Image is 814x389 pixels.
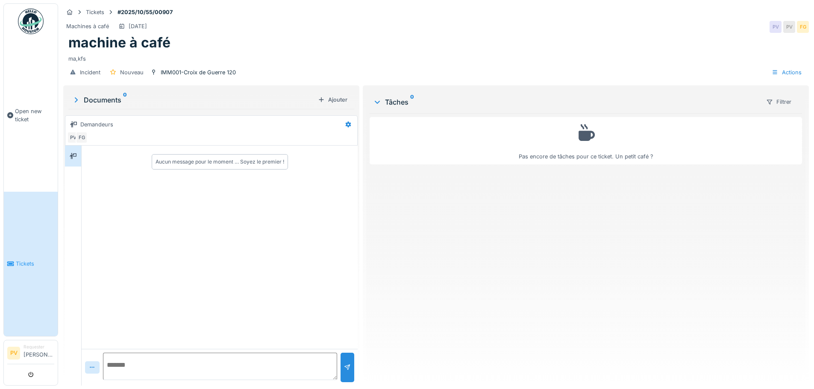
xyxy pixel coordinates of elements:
a: Open new ticket [4,39,58,192]
div: PV [67,132,79,143]
span: Tickets [16,260,54,268]
div: Aucun message pour le moment … Soyez le premier ! [156,158,284,166]
div: Tickets [86,8,104,16]
a: Tickets [4,192,58,336]
div: [DATE] [129,22,147,30]
div: ma,kfs [68,51,804,63]
sup: 0 [410,97,414,107]
div: PV [770,21,782,33]
div: PV [783,21,795,33]
div: Tâches [373,97,759,107]
span: Open new ticket [15,107,54,123]
img: Badge_color-CXgf-gQk.svg [18,9,44,34]
div: Nouveau [120,68,144,76]
div: Requester [24,344,54,350]
div: FG [797,21,809,33]
a: PV Requester[PERSON_NAME] [7,344,54,364]
li: PV [7,347,20,360]
strong: #2025/10/55/00907 [114,8,176,16]
div: Demandeurs [80,120,113,129]
div: Filtrer [762,96,795,108]
div: Ajouter [314,94,351,105]
div: IMM001-Croix de Guerre 120 [161,68,236,76]
sup: 0 [123,95,127,105]
div: FG [76,132,88,143]
div: Actions [768,66,805,79]
div: Machines à café [66,22,109,30]
h1: machine à café [68,35,170,51]
div: Documents [72,95,314,105]
div: Incident [80,68,100,76]
div: Pas encore de tâches pour ce ticket. Un petit café ? [375,121,796,161]
li: [PERSON_NAME] [24,344,54,362]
